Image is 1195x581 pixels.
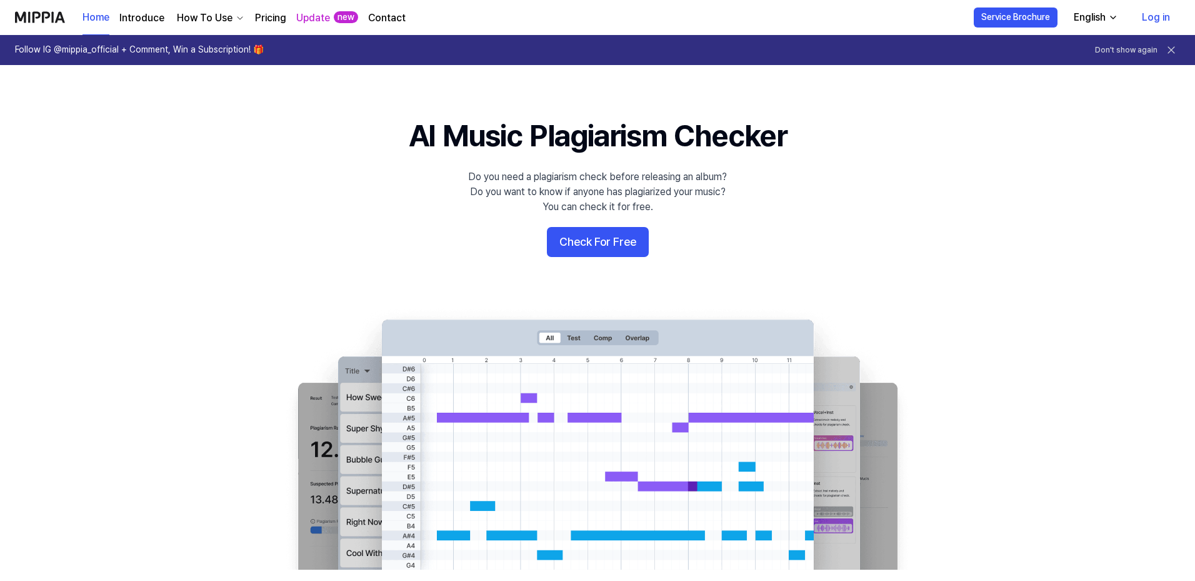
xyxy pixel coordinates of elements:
[1064,5,1126,30] button: English
[272,307,922,570] img: main Image
[119,11,164,26] a: Introduce
[255,11,286,26] a: Pricing
[174,11,235,26] div: How To Use
[174,11,245,26] button: How To Use
[974,8,1057,28] button: Service Brochure
[296,11,330,26] a: Update
[334,11,358,24] div: new
[82,1,109,35] a: Home
[468,169,727,215] div: Do you need a plagiarism check before releasing an album? Do you want to know if anyone has plagi...
[368,11,406,26] a: Contact
[1071,10,1108,25] div: English
[409,115,787,157] h1: AI Music Plagiarism Checker
[1095,45,1157,56] button: Don't show again
[15,44,264,56] h1: Follow IG @mippia_official + Comment, Win a Subscription! 🎁
[547,227,649,257] button: Check For Free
